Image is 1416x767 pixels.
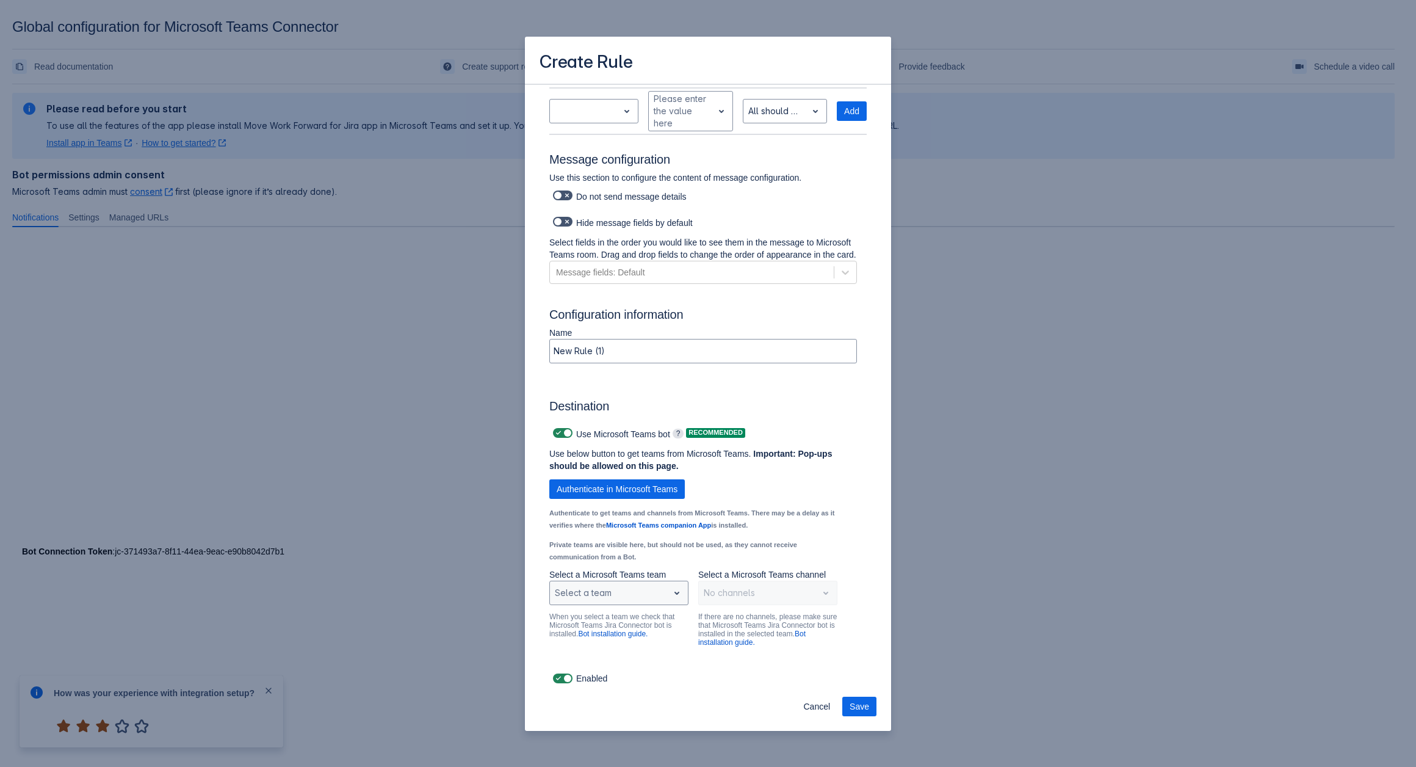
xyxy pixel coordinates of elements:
small: Authenticate to get teams and channels from Microsoft Teams. There may be a delay as it verifies ... [549,509,834,529]
span: Add [844,101,859,121]
div: Message fields: Default [556,266,645,278]
h3: Create Rule [540,51,633,75]
a: Bot installation guide. [578,630,648,638]
p: When you select a team we check that Microsoft Teams Jira Connector bot is installed. [549,613,688,638]
a: Microsoft Teams companion App [606,522,711,529]
p: If there are no channels, please make sure that Microsoft Teams Jira Connector bot is installed i... [698,613,837,647]
span: open [808,104,823,118]
span: Cancel [803,697,830,716]
span: Save [850,697,869,716]
button: Add [837,101,867,121]
span: Recommended [686,429,745,436]
div: Hide message fields by default [549,213,857,230]
input: Please enter the name of the rule here [550,340,856,362]
div: Use Microsoft Teams bot [549,424,670,442]
h3: Destination [549,399,857,418]
div: Do not send message details [549,187,857,204]
h3: Configuration information [549,307,867,327]
div: Please enter the value here [654,93,708,129]
p: Use this section to configure the content of message configuration. [549,172,857,184]
p: Select a Microsoft Teams team [549,569,688,581]
small: Private teams are visible here, but should not be used, as they cannot receive communication from... [549,541,797,561]
span: Authenticate in Microsoft Teams [557,479,677,499]
div: Scrollable content [525,84,891,688]
p: Use below button to get teams from Microsoft Teams. [549,448,837,472]
button: Save [842,697,876,716]
p: Select a Microsoft Teams channel [698,569,837,581]
span: open [619,104,634,118]
span: open [670,586,684,600]
p: Name [549,327,857,339]
span: ? [673,429,684,438]
span: open [714,104,729,118]
button: Cancel [796,697,837,716]
div: Enabled [549,670,867,687]
p: Select fields in the order you would like to see them in the message to Microsoft Teams room. Dra... [549,236,857,261]
button: Authenticate in Microsoft Teams [549,479,685,499]
h3: Message configuration [549,152,867,172]
a: Bot installation guide. [698,630,806,647]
